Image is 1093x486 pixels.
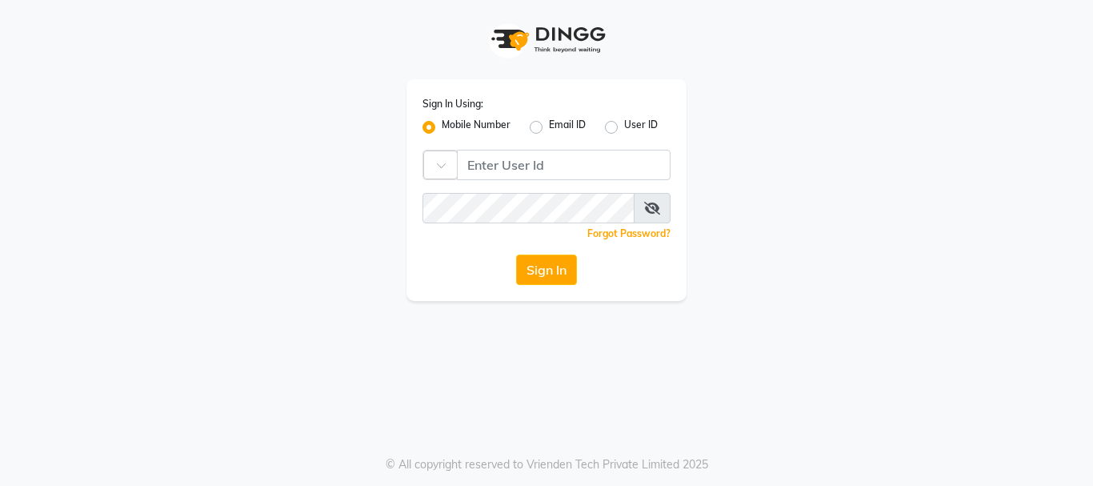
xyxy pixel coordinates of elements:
[422,97,483,111] label: Sign In Using:
[422,193,635,223] input: Username
[442,118,510,137] label: Mobile Number
[549,118,586,137] label: Email ID
[457,150,671,180] input: Username
[516,255,577,285] button: Sign In
[587,227,671,239] a: Forgot Password?
[624,118,658,137] label: User ID
[482,16,611,63] img: logo1.svg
